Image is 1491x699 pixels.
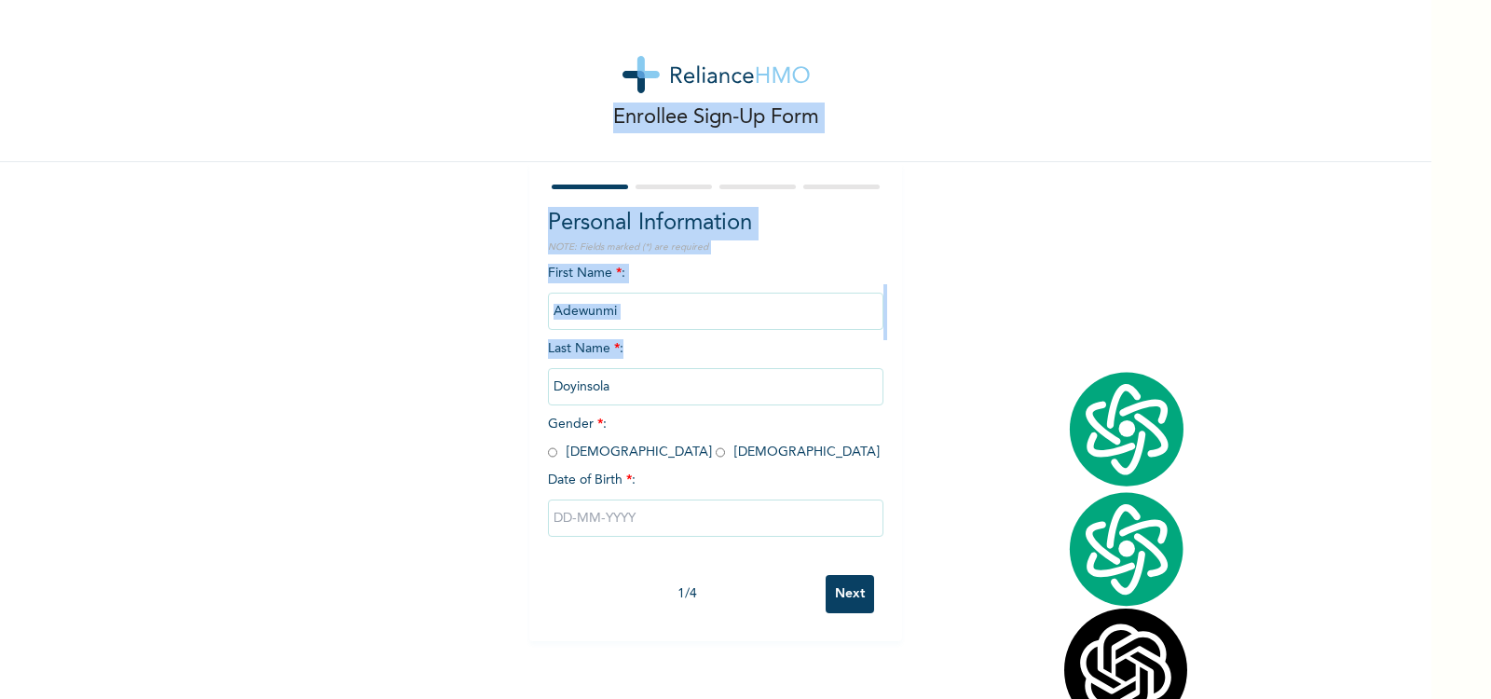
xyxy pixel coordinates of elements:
[548,584,826,604] div: 1 / 4
[548,418,880,459] span: Gender : [DEMOGRAPHIC_DATA] [DEMOGRAPHIC_DATA]
[826,575,874,613] input: Next
[548,368,883,405] input: Enter your last name
[548,207,883,240] h2: Personal Information
[548,342,883,393] span: Last Name :
[548,267,883,318] span: First Name :
[622,56,810,93] img: logo
[548,240,883,254] p: NOTE: Fields marked (*) are required
[548,500,883,537] input: DD-MM-YYYY
[548,293,883,330] input: Enter your first name
[613,103,819,133] p: Enrollee Sign-Up Form
[548,471,636,490] span: Date of Birth :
